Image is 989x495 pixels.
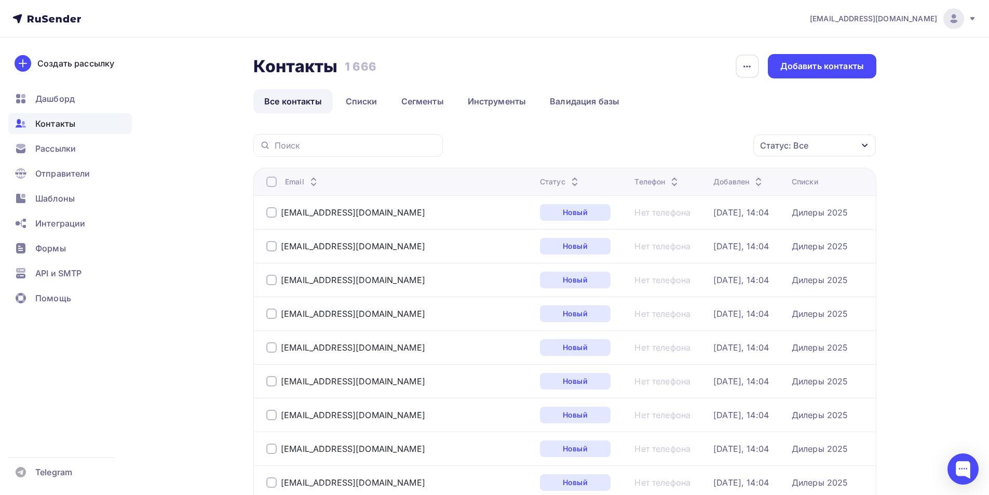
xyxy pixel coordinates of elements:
[713,241,769,251] a: [DATE], 14:04
[253,56,337,77] h2: Контакты
[35,466,72,478] span: Telegram
[540,373,611,390] a: Новый
[275,140,437,151] input: Поиск
[540,272,611,288] a: Новый
[35,92,75,105] span: Дашборд
[37,57,114,70] div: Создать рассылку
[540,407,611,423] a: Новый
[540,339,611,356] a: Новый
[281,207,425,218] a: [EMAIL_ADDRESS][DOMAIN_NAME]
[792,376,848,386] div: Дилеры 2025
[540,177,581,187] div: Статус
[457,89,537,113] a: Инструменты
[281,275,425,285] a: [EMAIL_ADDRESS][DOMAIN_NAME]
[281,410,425,420] a: [EMAIL_ADDRESS][DOMAIN_NAME]
[281,444,425,454] a: [EMAIL_ADDRESS][DOMAIN_NAME]
[35,167,90,180] span: Отправители
[634,177,681,187] div: Телефон
[792,444,848,454] a: Дилеры 2025
[8,188,132,209] a: Шаблоны
[634,275,690,285] a: Нет телефона
[780,60,864,72] div: Добавить контакты
[540,204,611,221] a: Новый
[634,477,690,488] div: Нет телефона
[713,444,769,454] a: [DATE], 14:04
[281,241,425,251] div: [EMAIL_ADDRESS][DOMAIN_NAME]
[35,142,76,155] span: Рассылки
[634,207,690,218] a: Нет телефона
[792,410,848,420] a: Дилеры 2025
[634,444,690,454] a: Нет телефона
[634,241,690,251] a: Нет телефона
[792,477,848,488] a: Дилеры 2025
[634,376,690,386] a: Нет телефона
[792,241,848,251] a: Дилеры 2025
[713,275,769,285] a: [DATE], 14:04
[540,440,611,457] a: Новый
[760,139,808,152] div: Статус: Все
[634,309,690,319] a: Нет телефона
[390,89,455,113] a: Сегменты
[713,410,769,420] div: [DATE], 14:04
[35,117,75,130] span: Контакты
[35,267,82,279] span: API и SMTP
[540,474,611,491] a: Новый
[35,217,85,230] span: Интеграции
[792,275,848,285] a: Дилеры 2025
[8,88,132,109] a: Дашборд
[792,342,848,353] a: Дилеры 2025
[713,177,765,187] div: Добавлен
[281,342,425,353] a: [EMAIL_ADDRESS][DOMAIN_NAME]
[713,376,769,386] a: [DATE], 14:04
[35,242,66,255] span: Формы
[35,292,71,304] span: Помощь
[713,342,769,353] a: [DATE], 14:04
[8,163,132,184] a: Отправители
[281,376,425,386] a: [EMAIL_ADDRESS][DOMAIN_NAME]
[345,59,376,74] h3: 1 666
[713,477,769,488] div: [DATE], 14:04
[810,14,937,24] span: [EMAIL_ADDRESS][DOMAIN_NAME]
[634,410,690,420] a: Нет телефона
[285,177,320,187] div: Email
[8,138,132,159] a: Рассылки
[792,309,848,319] a: Дилеры 2025
[792,207,848,218] a: Дилеры 2025
[713,309,769,319] a: [DATE], 14:04
[253,89,333,113] a: Все контакты
[540,305,611,322] a: Новый
[281,477,425,488] a: [EMAIL_ADDRESS][DOMAIN_NAME]
[539,89,630,113] a: Валидация базы
[634,342,690,353] a: Нет телефона
[540,238,611,255] a: Новый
